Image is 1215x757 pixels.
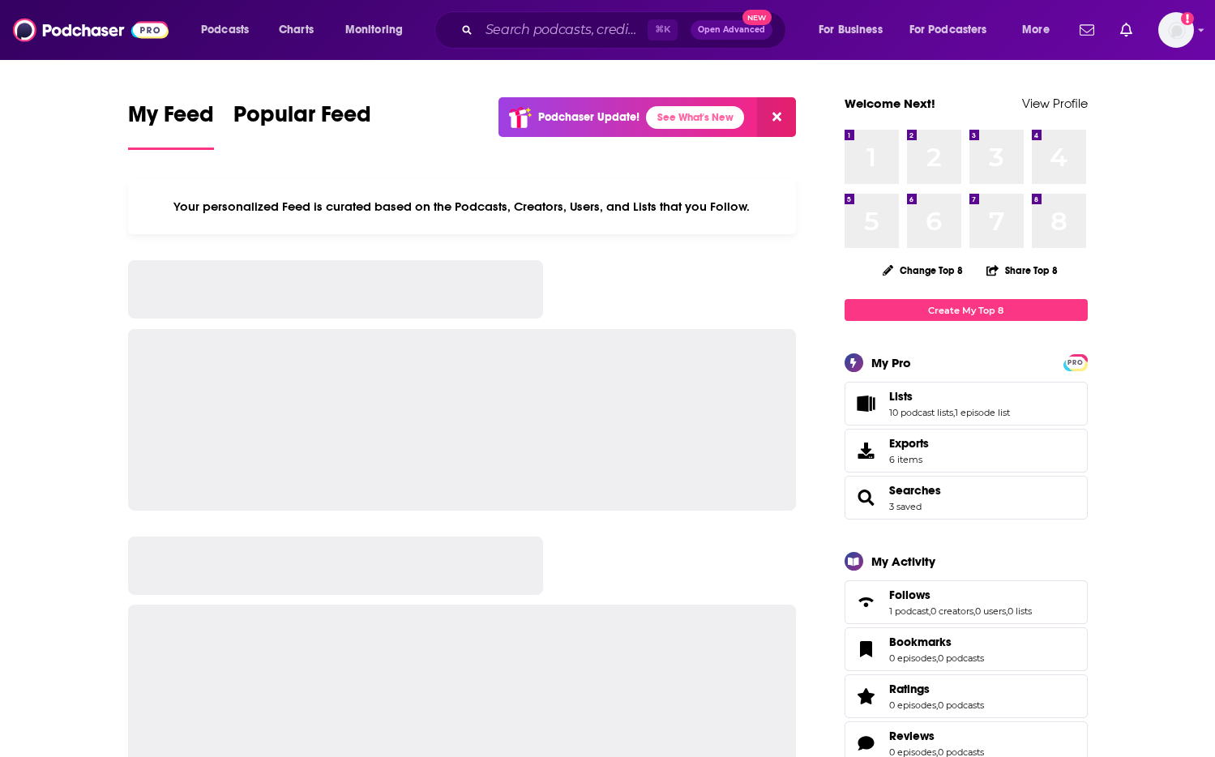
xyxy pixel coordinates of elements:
[128,179,797,234] div: Your personalized Feed is curated based on the Podcasts, Creators, Users, and Lists that you Follow.
[889,454,929,465] span: 6 items
[345,19,403,41] span: Monitoring
[931,605,973,617] a: 0 creators
[648,19,678,41] span: ⌘ K
[850,392,883,415] a: Lists
[845,429,1088,473] a: Exports
[819,19,883,41] span: For Business
[936,652,938,664] span: ,
[233,101,371,150] a: Popular Feed
[1011,17,1070,43] button: open menu
[845,674,1088,718] span: Ratings
[889,635,984,649] a: Bookmarks
[889,389,1010,404] a: Lists
[845,580,1088,624] span: Follows
[1066,357,1085,369] span: PRO
[889,501,922,512] a: 3 saved
[334,17,424,43] button: open menu
[807,17,903,43] button: open menu
[889,635,952,649] span: Bookmarks
[1022,96,1088,111] a: View Profile
[899,17,1011,43] button: open menu
[975,605,1006,617] a: 0 users
[845,476,1088,520] span: Searches
[986,254,1059,286] button: Share Top 8
[201,19,249,41] span: Podcasts
[128,101,214,138] span: My Feed
[1022,19,1050,41] span: More
[889,682,930,696] span: Ratings
[889,588,931,602] span: Follows
[279,19,314,41] span: Charts
[889,436,929,451] span: Exports
[1114,16,1139,44] a: Show notifications dropdown
[929,605,931,617] span: ,
[1181,12,1194,25] svg: Add a profile image
[1066,356,1085,368] a: PRO
[691,20,772,40] button: Open AdvancedNew
[698,26,765,34] span: Open Advanced
[889,699,936,711] a: 0 episodes
[850,732,883,755] a: Reviews
[1158,12,1194,48] span: Logged in as systemsteam
[909,19,987,41] span: For Podcasters
[871,355,911,370] div: My Pro
[646,106,744,129] a: See What's New
[889,729,935,743] span: Reviews
[850,685,883,708] a: Ratings
[1006,605,1008,617] span: ,
[973,605,975,617] span: ,
[889,729,984,743] a: Reviews
[233,101,371,138] span: Popular Feed
[873,260,973,280] button: Change Top 8
[938,652,984,664] a: 0 podcasts
[889,483,941,498] a: Searches
[450,11,802,49] div: Search podcasts, credits, & more...
[742,10,772,25] span: New
[955,407,1010,418] a: 1 episode list
[1008,605,1032,617] a: 0 lists
[850,638,883,661] a: Bookmarks
[1073,16,1101,44] a: Show notifications dropdown
[850,486,883,509] a: Searches
[538,110,640,124] p: Podchaser Update!
[845,627,1088,671] span: Bookmarks
[889,588,1032,602] a: Follows
[938,699,984,711] a: 0 podcasts
[850,591,883,614] a: Follows
[128,101,214,150] a: My Feed
[845,96,935,111] a: Welcome Next!
[889,682,984,696] a: Ratings
[953,407,955,418] span: ,
[936,699,938,711] span: ,
[845,299,1088,321] a: Create My Top 8
[1158,12,1194,48] button: Show profile menu
[845,382,1088,426] span: Lists
[889,652,936,664] a: 0 episodes
[871,554,935,569] div: My Activity
[850,439,883,462] span: Exports
[1158,12,1194,48] img: User Profile
[268,17,323,43] a: Charts
[889,407,953,418] a: 10 podcast lists
[479,17,648,43] input: Search podcasts, credits, & more...
[13,15,169,45] img: Podchaser - Follow, Share and Rate Podcasts
[889,389,913,404] span: Lists
[889,605,929,617] a: 1 podcast
[190,17,270,43] button: open menu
